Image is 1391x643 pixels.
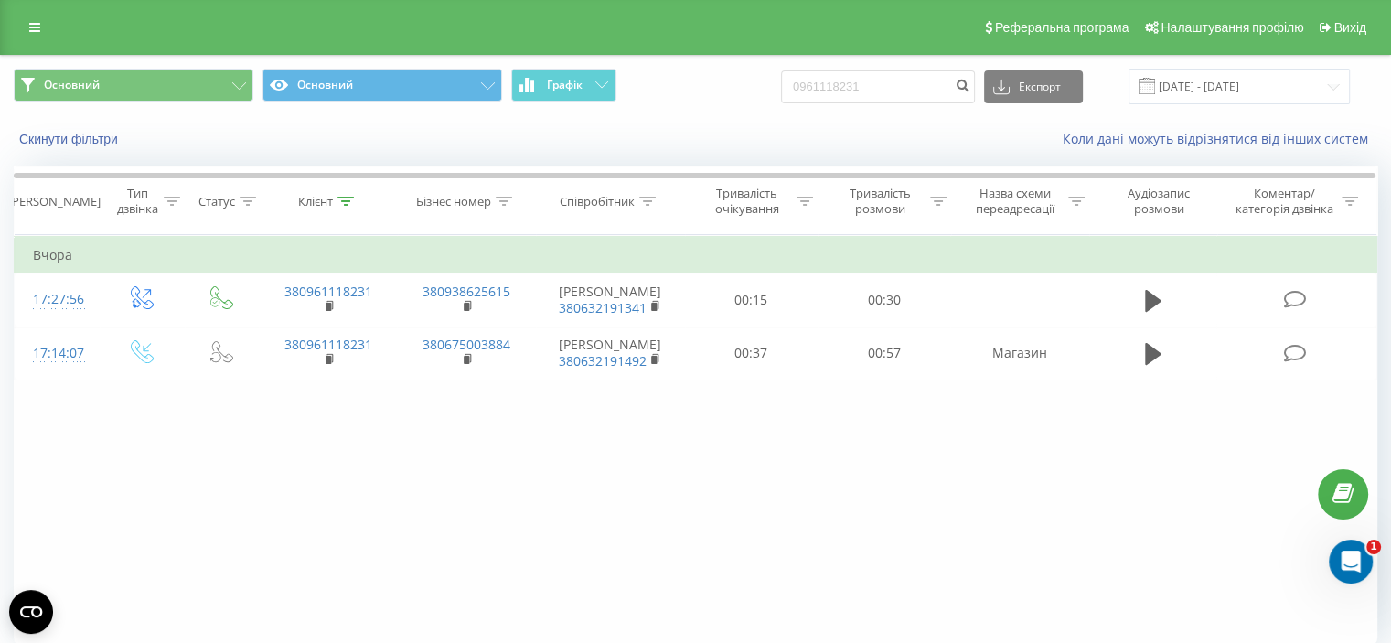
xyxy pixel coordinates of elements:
a: 380632191341 [559,299,647,316]
div: 17:27:56 [33,282,81,317]
button: Основний [262,69,502,102]
button: Основний [14,69,253,102]
div: 17:14:07 [33,336,81,371]
a: 380675003884 [423,336,510,353]
td: Вчора [15,237,1377,273]
div: Клієнт [298,194,333,209]
a: 380632191492 [559,352,647,370]
td: [PERSON_NAME] [536,327,685,380]
span: 1 [1366,540,1381,554]
td: 00:57 [818,327,950,380]
span: Налаштування профілю [1161,20,1303,35]
td: Магазин [950,327,1088,380]
td: 00:30 [818,273,950,327]
div: Коментар/категорія дзвінка [1230,186,1337,217]
div: Тривалість розмови [834,186,926,217]
td: 00:37 [685,327,818,380]
div: [PERSON_NAME] [8,194,101,209]
div: Бізнес номер [416,194,491,209]
span: Основний [44,78,100,92]
button: Скинути фільтри [14,131,127,147]
button: Графік [511,69,616,102]
a: 380961118231 [284,283,372,300]
iframe: Intercom live chat [1329,540,1373,584]
div: Статус [198,194,235,209]
a: Коли дані можуть відрізнятися вiд інших систем [1063,130,1377,147]
td: 00:15 [685,273,818,327]
div: Тип дзвінка [115,186,158,217]
input: Пошук за номером [781,70,975,103]
span: Вихід [1334,20,1366,35]
button: Експорт [984,70,1083,103]
span: Графік [547,79,583,91]
span: Реферальна програма [995,20,1129,35]
div: Назва схеми переадресації [968,186,1064,217]
td: [PERSON_NAME] [536,273,685,327]
div: Співробітник [560,194,635,209]
a: 380938625615 [423,283,510,300]
div: Тривалість очікування [701,186,793,217]
a: 380961118231 [284,336,372,353]
div: Аудіозапис розмови [1106,186,1213,217]
button: Open CMP widget [9,590,53,634]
